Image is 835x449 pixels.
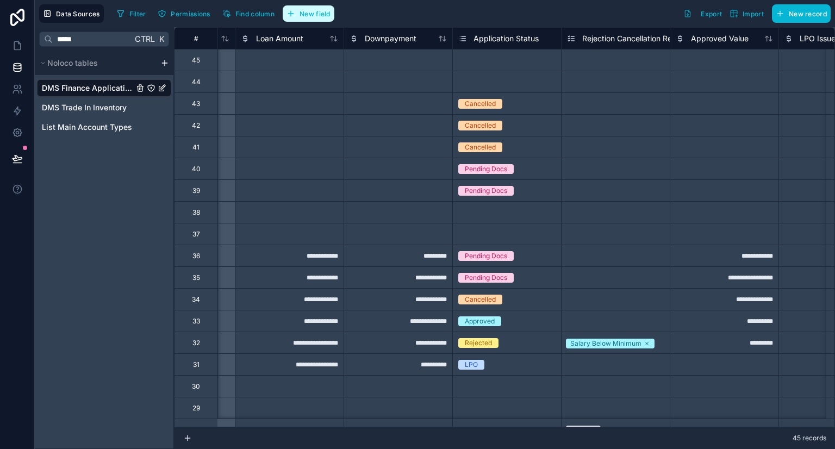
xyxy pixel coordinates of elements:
span: Downpayment [365,33,416,44]
div: 30 [192,382,200,391]
div: 38 [192,208,200,217]
div: 29 [192,404,200,413]
span: List Main Account Types [42,122,132,133]
div: Pending Docs [465,186,507,196]
span: New record [789,10,827,18]
span: Loan Amount [256,33,303,44]
span: Find column [235,10,275,18]
div: 34 [192,295,200,304]
div: 31 [193,360,200,369]
button: Noloco tables [37,55,156,71]
button: Permissions [154,5,214,22]
span: Export [701,10,722,18]
button: Filter [113,5,150,22]
button: Export [680,4,726,23]
span: Permissions [171,10,210,18]
span: Import [743,10,764,18]
span: 45 records [793,434,826,442]
span: Application Status [473,33,539,44]
button: Find column [219,5,278,22]
div: Cancelled [465,99,496,109]
button: Data Sources [39,4,104,23]
a: DMS Finance Applications [37,79,171,97]
div: 32 [192,339,200,347]
div: 41 [192,143,200,152]
button: Import [726,4,768,23]
div: LPO [465,360,478,370]
div: 39 [192,186,200,195]
div: Salary Below Minimum [570,339,641,348]
span: Rejection Cancellation Reason [582,33,689,44]
div: 43 [192,99,200,108]
div: 40 [192,165,201,173]
span: Ctrl [134,32,156,46]
span: DMS Trade In Inventory [42,102,127,113]
span: Approved Value [691,33,749,44]
div: Pending Docs [465,164,507,174]
div: 28 [192,426,200,434]
span: Filter [129,10,146,18]
div: scrollable content [35,51,173,141]
div: 44 [192,78,201,86]
span: Noloco tables [47,58,98,68]
div: 35 [192,273,200,282]
div: Approved [465,316,495,326]
div: Cancelled [465,295,496,304]
a: DMS Trade In Inventory [37,99,171,116]
a: New record [768,4,831,23]
div: Pending Docs [465,273,507,283]
div: Other [570,426,588,435]
span: DMS Finance Applications [42,83,134,93]
button: New record [772,4,831,23]
div: 45 [192,56,200,65]
div: 37 [192,230,200,239]
a: Permissions [154,5,218,22]
div: # [183,34,209,42]
button: New field [283,5,334,22]
span: K [158,35,165,43]
div: 42 [192,121,200,130]
span: New field [300,10,331,18]
div: Rejected [465,338,492,348]
div: Cancelled [465,142,496,152]
div: 33 [192,317,200,326]
div: Cancelled [465,121,496,130]
span: Data Sources [56,10,100,18]
div: 36 [192,252,200,260]
a: List Main Account Types [37,119,171,136]
div: Pending Docs [465,251,507,261]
